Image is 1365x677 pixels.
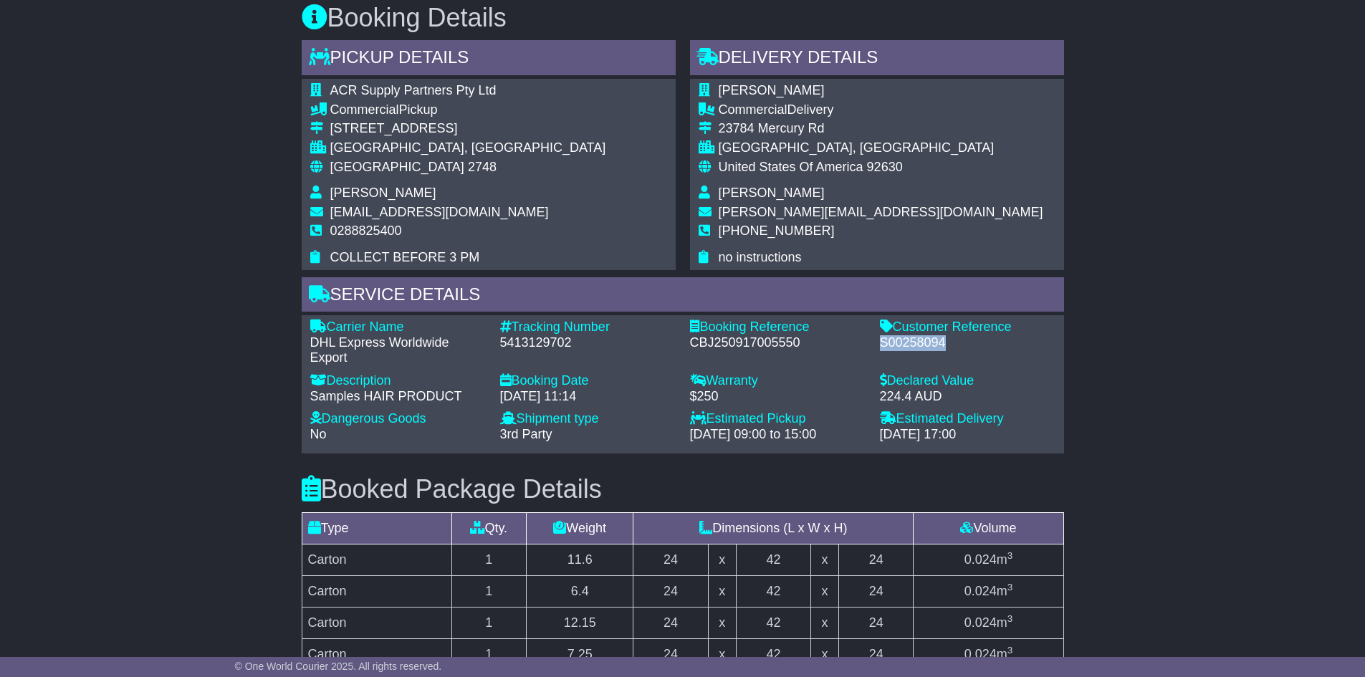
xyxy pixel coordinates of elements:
td: m [914,639,1063,671]
td: x [708,608,736,639]
div: Warranty [690,373,866,389]
span: © One World Courier 2025. All rights reserved. [235,661,442,672]
td: 24 [838,608,914,639]
td: 24 [838,639,914,671]
span: 0.024 [964,552,997,567]
sup: 3 [1007,645,1013,656]
div: Pickup Details [302,40,676,79]
td: Volume [914,513,1063,544]
div: DHL Express Worldwide Export [310,335,486,366]
td: Carton [302,576,451,608]
td: 42 [736,639,811,671]
td: x [811,576,839,608]
td: m [914,608,1063,639]
span: [PERSON_NAME] [719,83,825,97]
div: Pickup [330,102,606,118]
td: x [811,544,839,576]
div: Carrier Name [310,320,486,335]
div: Samples HAIR PRODUCT [310,389,486,405]
td: x [811,639,839,671]
div: Description [310,373,486,389]
span: United States Of America [719,160,863,174]
div: CBJ250917005550 [690,335,866,351]
span: [PHONE_NUMBER] [719,224,835,238]
div: Declared Value [880,373,1055,389]
span: 0.024 [964,615,997,630]
div: Customer Reference [880,320,1055,335]
td: x [708,544,736,576]
span: no instructions [719,250,802,264]
span: COLLECT BEFORE 3 PM [330,250,480,264]
div: 224.4 AUD [880,389,1055,405]
td: Qty. [451,513,527,544]
td: Dimensions (L x W x H) [633,513,914,544]
td: 12.15 [527,608,633,639]
div: 23784 Mercury Rd [719,121,1043,137]
span: [PERSON_NAME] [719,186,825,200]
div: S00258094 [880,335,1055,351]
span: Commercial [330,102,399,117]
div: Booking Reference [690,320,866,335]
div: [GEOGRAPHIC_DATA], [GEOGRAPHIC_DATA] [719,140,1043,156]
div: Delivery Details [690,40,1064,79]
div: Delivery [719,102,1043,118]
td: Carton [302,544,451,576]
td: 24 [633,639,709,671]
td: x [708,576,736,608]
td: 1 [451,639,527,671]
span: [EMAIL_ADDRESS][DOMAIN_NAME] [330,205,549,219]
td: 42 [736,576,811,608]
td: 24 [633,544,709,576]
td: x [811,608,839,639]
div: Booking Date [500,373,676,389]
td: 24 [633,608,709,639]
div: Dangerous Goods [310,411,486,427]
td: 24 [633,576,709,608]
div: 5413129702 [500,335,676,351]
sup: 3 [1007,550,1013,561]
td: m [914,576,1063,608]
td: 11.6 [527,544,633,576]
td: Weight [527,513,633,544]
td: 42 [736,608,811,639]
div: [STREET_ADDRESS] [330,121,606,137]
td: 1 [451,544,527,576]
td: Type [302,513,451,544]
div: [DATE] 09:00 to 15:00 [690,427,866,443]
td: 24 [838,576,914,608]
h3: Booking Details [302,4,1064,32]
td: 1 [451,576,527,608]
span: [PERSON_NAME][EMAIL_ADDRESS][DOMAIN_NAME] [719,205,1043,219]
div: [DATE] 11:14 [500,389,676,405]
div: [DATE] 17:00 [880,427,1055,443]
div: [GEOGRAPHIC_DATA], [GEOGRAPHIC_DATA] [330,140,606,156]
td: 42 [736,544,811,576]
td: m [914,544,1063,576]
td: 7.25 [527,639,633,671]
td: 24 [838,544,914,576]
span: [PERSON_NAME] [330,186,436,200]
span: [GEOGRAPHIC_DATA] [330,160,464,174]
span: 0.024 [964,647,997,661]
div: Service Details [302,277,1064,316]
span: 92630 [867,160,903,174]
td: 1 [451,608,527,639]
div: Estimated Pickup [690,411,866,427]
span: 0288825400 [330,224,402,238]
div: Tracking Number [500,320,676,335]
sup: 3 [1007,582,1013,592]
td: x [708,639,736,671]
sup: 3 [1007,613,1013,624]
span: 0.024 [964,584,997,598]
div: $250 [690,389,866,405]
div: Estimated Delivery [880,411,1055,427]
h3: Booked Package Details [302,475,1064,504]
td: Carton [302,608,451,639]
span: 3rd Party [500,427,552,441]
div: Shipment type [500,411,676,427]
td: Carton [302,639,451,671]
td: 6.4 [527,576,633,608]
span: Commercial [719,102,787,117]
span: No [310,427,327,441]
span: 2748 [468,160,497,174]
